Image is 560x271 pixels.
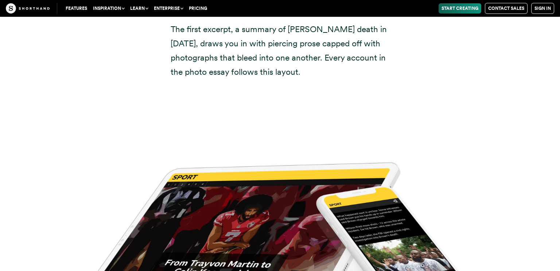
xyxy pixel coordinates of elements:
[90,3,127,13] button: Inspiration
[186,3,210,13] a: Pricing
[485,3,528,14] a: Contact Sales
[531,3,554,14] a: Sign in
[6,3,50,13] img: The Craft
[151,3,186,13] button: Enterprise
[127,3,151,13] button: Learn
[439,3,481,13] a: Start Creating
[63,3,90,13] a: Features
[171,22,389,79] p: The first excerpt, a summary of [PERSON_NAME] death in [DATE], draws you in with piercing prose c...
